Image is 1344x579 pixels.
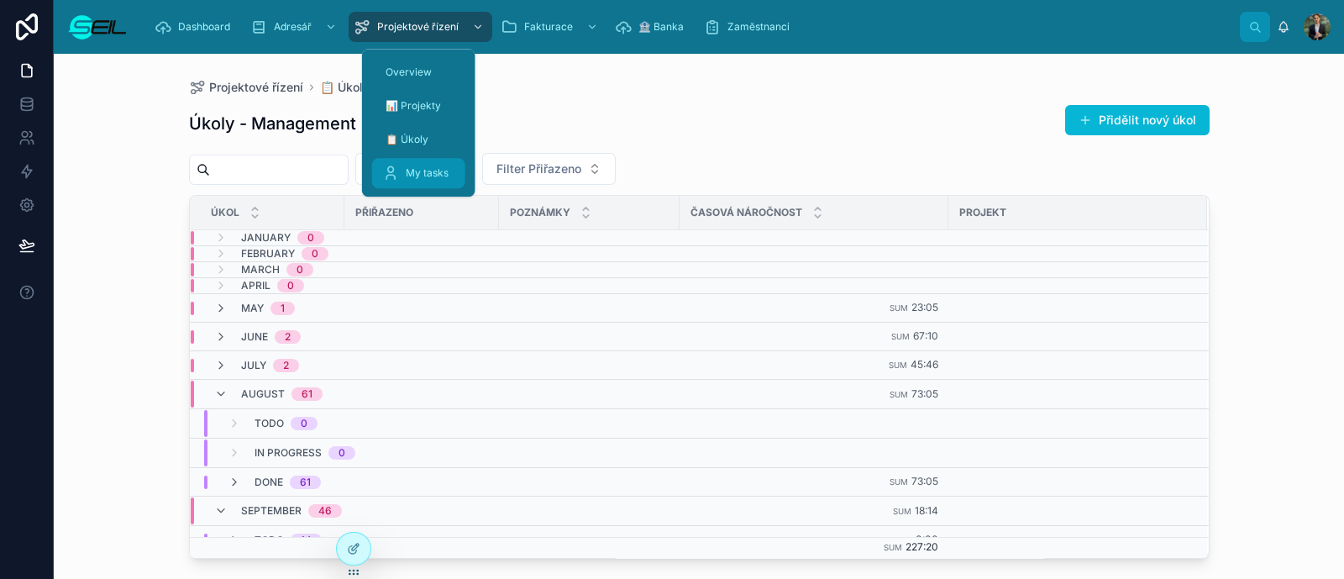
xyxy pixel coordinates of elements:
span: Dashboard [178,20,230,34]
span: February [241,247,295,261]
span: Poznámky [510,206,570,219]
span: My tasks [406,166,449,180]
span: Todo [255,534,284,547]
a: Projektové řízení [189,79,303,96]
small: Sum [890,390,908,399]
span: Přiřazeno [355,206,413,219]
a: Overview [372,57,465,87]
a: Fakturace [496,12,606,42]
span: 73:05 [911,387,938,400]
a: 🏦 Banka [610,12,696,42]
a: 📋 Úkoly [320,79,370,96]
div: 1 [281,302,285,315]
div: 2 [283,359,289,372]
small: Sum [894,535,912,545]
small: Sum [890,303,908,313]
span: 📊 Projekty [386,99,441,113]
span: September [241,504,302,518]
span: 🏦 Banka [638,20,684,34]
span: Zaměstnanci [727,20,790,34]
span: 45:46 [911,358,938,371]
a: Zaměstnanci [699,12,801,42]
span: Projekt [959,206,1006,219]
button: Select Button [482,153,616,185]
span: 67:10 [913,329,938,342]
span: Projektové řízení [209,79,303,96]
span: Overview [386,66,432,79]
button: Přidělit nový úkol [1065,105,1210,135]
button: Select Button [355,153,475,185]
span: August [241,387,285,401]
div: 61 [300,476,311,489]
div: 0 [301,417,307,430]
span: Úkol [211,206,239,219]
span: Fakturace [524,20,573,34]
div: 2 [285,330,291,344]
span: 📋 Úkoly [386,133,428,146]
div: 61 [302,387,312,401]
span: Filter Přiřazeno [496,161,581,177]
small: Sum [891,332,910,341]
small: Sum [889,361,907,370]
div: 0 [287,279,294,292]
span: 73:05 [911,475,938,487]
small: Sum [890,477,908,487]
div: 0 [307,231,314,245]
a: Adresář [245,12,345,42]
span: In progress [255,446,322,460]
span: 23:05 [911,301,938,313]
span: June [241,330,268,344]
a: Dashboard [150,12,242,42]
span: 0:00 [916,533,938,545]
div: 46 [318,504,332,518]
span: April [241,279,270,292]
h1: Úkoly - Management [189,112,356,135]
span: Projektové řízení [377,20,459,34]
span: Done [255,476,283,489]
div: 0 [297,263,303,276]
span: 18:14 [915,504,938,517]
small: Sum [884,543,902,552]
span: Adresář [274,20,312,34]
span: May [241,302,264,315]
span: March [241,263,280,276]
a: 📋 Úkoly [372,124,465,155]
span: 227:20 [906,540,938,553]
a: 📊 Projekty [372,91,465,121]
span: July [241,359,266,372]
small: Sum [893,507,911,516]
img: App logo [67,13,128,40]
div: 0 [312,247,318,261]
div: 0 [339,446,345,460]
a: My tasks [372,158,465,188]
span: Todo [255,417,284,430]
div: scrollable content [141,8,1240,45]
span: Časová náročnost [690,206,802,219]
a: Projektové řízení [349,12,492,42]
div: 14 [301,534,312,547]
span: January [241,231,291,245]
